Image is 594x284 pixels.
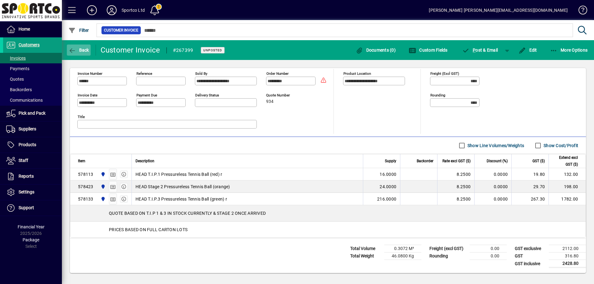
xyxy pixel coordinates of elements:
[549,45,589,56] button: More Options
[195,93,219,97] mat-label: Delivery status
[3,95,62,105] a: Communications
[426,245,470,252] td: Freight (excl GST)
[549,180,586,193] td: 198.00
[102,5,122,16] button: Profile
[384,245,421,252] td: 0.3072 M³
[532,158,545,164] span: GST ($)
[553,154,578,168] span: Extend excl GST ($)
[78,115,85,119] mat-label: Title
[6,66,29,71] span: Payments
[459,45,501,56] button: Post & Email
[19,189,34,194] span: Settings
[549,168,586,180] td: 132.00
[549,245,586,252] td: 2112.00
[195,71,207,76] mat-label: Sold by
[19,126,36,131] span: Suppliers
[354,45,397,56] button: Documents (0)
[574,1,586,21] a: Knowledge Base
[487,158,508,164] span: Discount (%)
[512,245,549,252] td: GST exclusive
[347,252,384,260] td: Total Weight
[19,111,45,116] span: Pick and Pack
[136,184,230,190] span: HEAD Stage 2 Pressureless Tennis Ball (orange)
[122,5,145,15] div: Sportco Ltd
[101,45,160,55] div: Customer Invoice
[78,93,97,97] mat-label: Invoice date
[6,98,43,103] span: Communications
[3,22,62,37] a: Home
[3,184,62,200] a: Settings
[517,45,539,56] button: Edit
[3,53,62,63] a: Invoices
[68,28,89,33] span: Filter
[19,27,30,32] span: Home
[474,193,511,205] td: 0.0000
[347,245,384,252] td: Total Volume
[136,158,154,164] span: Description
[266,99,273,104] span: 934
[19,42,40,47] span: Customers
[549,193,586,205] td: 1782.00
[19,142,36,147] span: Products
[384,252,421,260] td: 46.0800 Kg
[462,48,498,53] span: ost & Email
[136,93,157,97] mat-label: Payment due
[473,48,476,53] span: P
[173,45,193,55] div: #267399
[441,196,471,202] div: 8.2500
[78,71,102,76] mat-label: Invoice number
[417,158,433,164] span: Backorder
[67,45,91,56] button: Back
[3,63,62,74] a: Payments
[266,71,289,76] mat-label: Order number
[549,252,586,260] td: 316.80
[3,169,62,184] a: Reports
[380,184,396,190] span: 24.0000
[19,205,34,210] span: Support
[67,25,91,36] button: Filter
[3,153,62,168] a: Staff
[78,184,93,190] div: 578423
[136,196,227,202] span: HEAD T.I.P.3 Pressureless Tennis Ball (green) r
[474,168,511,180] td: 0.0000
[82,5,102,16] button: Add
[19,158,28,163] span: Staff
[3,74,62,84] a: Quotes
[104,27,138,33] span: Customer Invoice
[519,48,537,53] span: Edit
[512,260,549,268] td: GST inclusive
[470,245,507,252] td: 0.00
[377,196,396,202] span: 216.0000
[70,222,586,238] div: PRICES BASED ON FULL CARTON LOTS
[68,48,89,53] span: Back
[78,158,85,164] span: Item
[380,171,396,177] span: 16.0000
[549,260,586,268] td: 2428.80
[203,48,222,52] span: Unposted
[542,142,578,149] label: Show Cost/Profit
[99,183,106,190] span: Sportco Ltd Warehouse
[6,87,32,92] span: Backorders
[3,200,62,216] a: Support
[409,48,448,53] span: Custom Fields
[19,174,34,179] span: Reports
[78,196,93,202] div: 578133
[550,48,588,53] span: More Options
[512,252,549,260] td: GST
[99,196,106,202] span: Sportco Ltd Warehouse
[6,77,24,82] span: Quotes
[430,71,459,76] mat-label: Freight (excl GST)
[511,180,549,193] td: 29.70
[426,252,470,260] td: Rounding
[3,106,62,121] a: Pick and Pack
[441,184,471,190] div: 8.2500
[470,252,507,260] td: 0.00
[6,56,26,61] span: Invoices
[407,45,449,56] button: Custom Fields
[385,158,396,164] span: Supply
[430,93,445,97] mat-label: Rounding
[70,205,586,221] div: QUOTE BASED ON T.I.P 1 & 3 IN STOCK CURRENTLY & STAGE 2 ONCE ARRIVED
[266,93,303,97] span: Quote number
[442,158,471,164] span: Rate excl GST ($)
[466,142,524,149] label: Show Line Volumes/Weights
